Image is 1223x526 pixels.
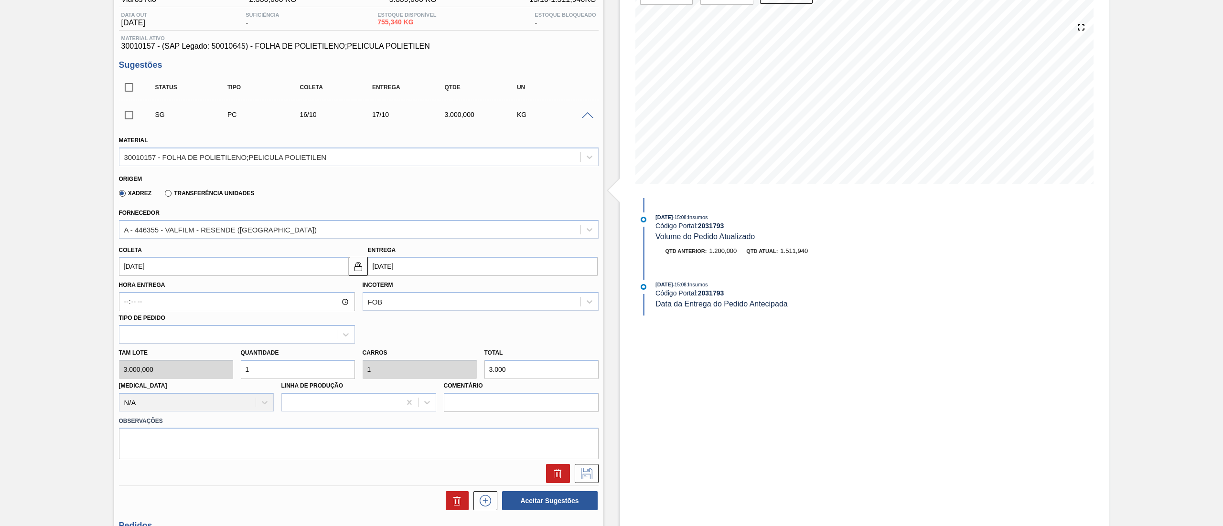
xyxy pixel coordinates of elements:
[641,217,646,222] img: atual
[655,214,673,220] span: [DATE]
[687,282,708,287] span: : Insumos
[444,379,599,393] label: Comentário
[246,12,279,18] span: Suficiência
[165,190,254,197] label: Transferência Unidades
[297,84,380,91] div: Coleta
[484,349,503,356] label: Total
[368,257,598,276] input: dd/mm/yyyy
[570,464,599,483] div: Salvar Sugestão
[541,464,570,483] div: Excluir Sugestão
[442,84,525,91] div: Qtde
[153,84,236,91] div: Status
[709,247,737,254] span: 1.200,000
[153,111,236,118] div: Sugestão Criada
[370,84,452,91] div: Entrega
[535,12,596,18] span: Estoque Bloqueado
[673,282,687,287] span: - 15:08
[119,60,599,70] h3: Sugestões
[780,247,808,254] span: 1.511,940
[655,232,755,241] span: Volume do Pedido Atualizado
[368,247,396,253] label: Entrega
[119,137,148,144] label: Material
[119,190,152,197] label: Xadrez
[497,490,599,511] div: Aceitar Sugestões
[349,257,368,276] button: locked
[442,111,525,118] div: 3.000,000
[297,111,380,118] div: 16/10/2025
[119,315,165,321] label: Tipo de pedido
[655,222,882,230] div: Código Portal:
[370,111,452,118] div: 17/10/2025
[241,349,279,356] label: Quantidade
[665,248,707,254] span: Qtd anterior:
[124,225,317,233] div: A - 446355 - VALFILM - RESENDE ([GEOGRAPHIC_DATA])
[673,215,687,220] span: - 15:08
[121,42,596,51] span: 30010157 - (SAP Legado: 50010645) - FOLHA DE POLIETILENO;PELICULA POLIETILEN
[121,35,596,41] span: Material ativo
[363,349,387,356] label: Carros
[698,222,724,230] strong: 2031793
[121,12,148,18] span: Data out
[794,315,813,322] span: [DATE]
[119,414,599,428] label: Observações
[281,382,343,389] label: Linha de Produção
[687,214,708,220] span: : Insumos
[124,153,327,161] div: 30010157 - FOLHA DE POLIETILENO;PELICULA POLIETILEN
[225,84,308,91] div: Tipo
[698,289,724,297] strong: 2031793
[515,111,597,118] div: KG
[119,210,160,216] label: Fornecedor
[119,247,142,253] label: Coleta
[225,111,308,118] div: Pedido de Compra
[655,289,882,297] div: Código Portal:
[119,176,142,182] label: Origem
[119,278,355,292] label: Hora Entrega
[712,315,748,322] span: Data inválida
[641,284,646,290] img: atual
[469,491,497,510] div: Nova sugestão
[746,248,778,254] span: Qtd atual:
[532,12,598,27] div: -
[377,12,436,18] span: Estoque Disponível
[441,491,469,510] div: Excluir Sugestões
[368,298,383,306] div: FOB
[655,282,673,287] span: [DATE]
[353,261,364,272] img: locked
[515,84,597,91] div: UN
[119,346,233,360] label: Tam lote
[121,19,148,27] span: [DATE]
[377,19,436,26] span: 755,340 KG
[119,382,167,389] label: [MEDICAL_DATA]
[655,300,788,308] span: Data da Entrega do Pedido Antecipada
[502,491,598,510] button: Aceitar Sugestões
[119,257,349,276] input: dd/mm/yyyy
[243,12,281,27] div: -
[363,282,393,288] label: Incoterm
